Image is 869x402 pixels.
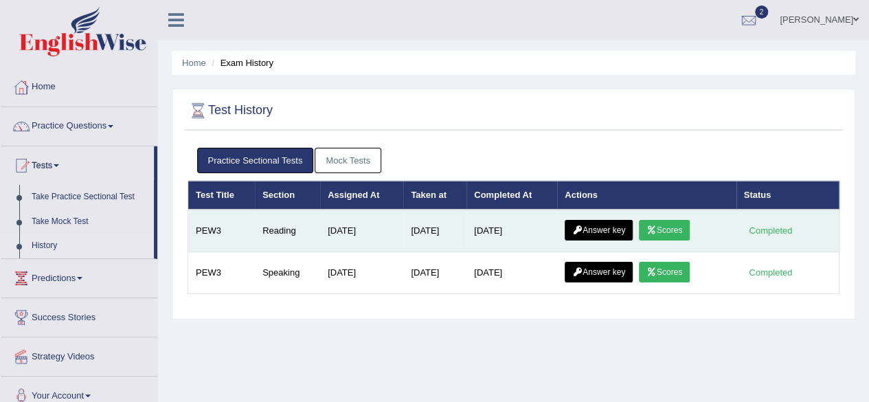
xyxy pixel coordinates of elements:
li: Exam History [208,56,273,69]
td: PEW3 [188,252,256,294]
td: [DATE] [403,210,466,252]
th: Section [255,181,320,210]
td: [DATE] [466,252,557,294]
td: [DATE] [466,210,557,252]
th: Assigned At [320,181,403,210]
td: [DATE] [320,252,403,294]
a: Tests [1,146,154,181]
a: Home [1,68,157,102]
a: Predictions [1,259,157,293]
div: Completed [744,223,798,238]
a: Home [182,58,206,68]
th: Status [736,181,839,210]
td: Reading [255,210,320,252]
td: PEW3 [188,210,256,252]
td: Speaking [255,252,320,294]
h2: Test History [188,100,273,121]
a: Strategy Videos [1,337,157,372]
th: Taken at [403,181,466,210]
td: [DATE] [403,252,466,294]
span: 2 [755,5,769,19]
th: Test Title [188,181,256,210]
a: Scores [639,262,690,282]
a: Practice Sectional Tests [197,148,314,173]
a: Take Practice Sectional Test [25,185,154,210]
div: Completed [744,265,798,280]
td: [DATE] [320,210,403,252]
a: Answer key [565,262,633,282]
a: History [25,234,154,258]
a: Scores [639,220,690,241]
a: Practice Questions [1,107,157,142]
th: Completed At [466,181,557,210]
a: Mock Tests [315,148,381,173]
th: Actions [557,181,736,210]
a: Success Stories [1,298,157,333]
a: Take Mock Test [25,210,154,234]
a: Answer key [565,220,633,241]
